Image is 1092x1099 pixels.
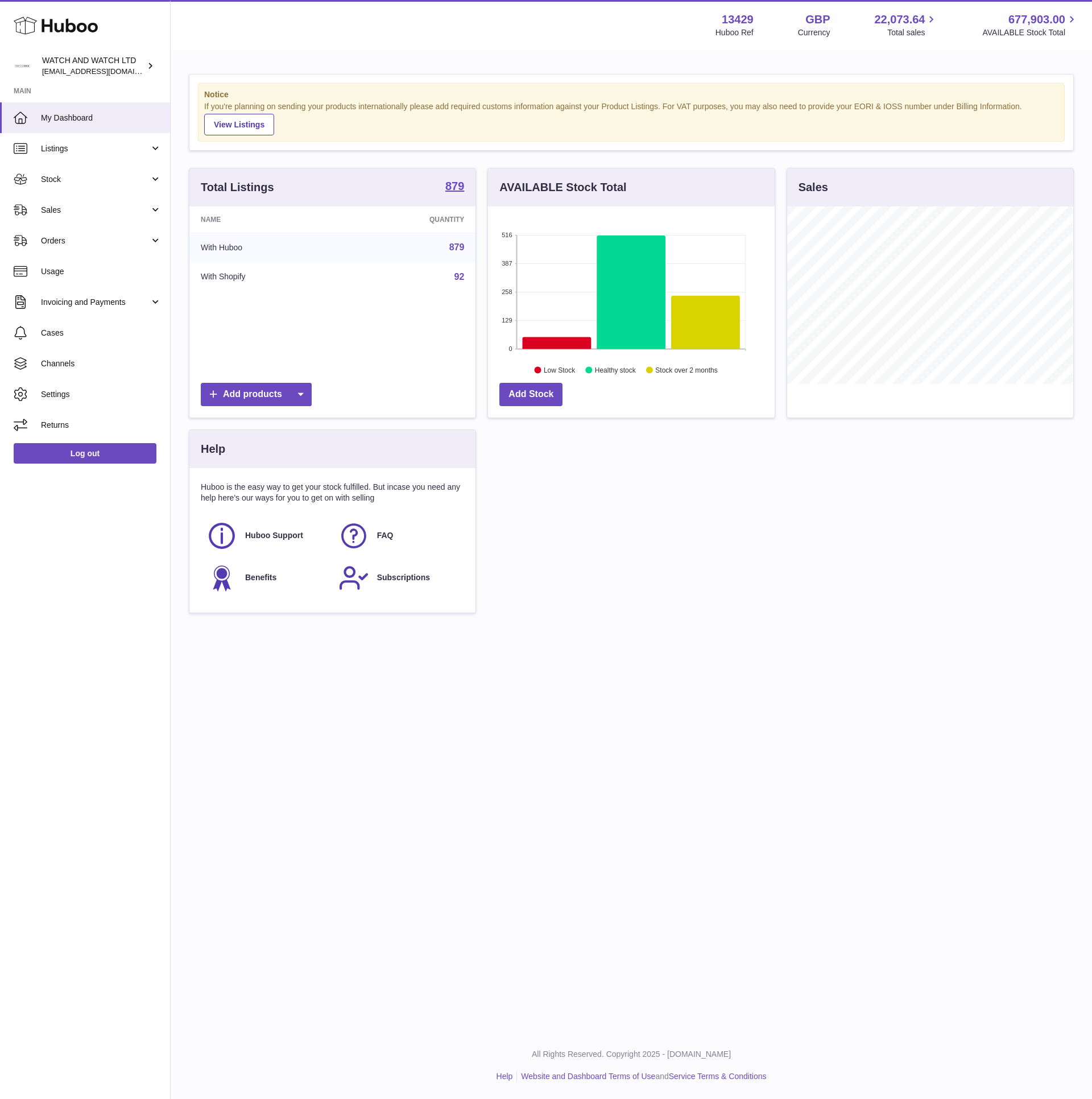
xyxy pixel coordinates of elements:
span: Total sales [887,27,938,38]
text: 387 [502,260,512,267]
div: Huboo Ref [715,27,754,38]
h3: AVAILABLE Stock Total [499,180,626,195]
a: Subscriptions [338,563,459,593]
span: 22,073.64 [874,12,925,27]
td: With Shopify [189,262,344,292]
a: Add products [201,383,312,406]
span: Orders [41,235,150,246]
text: 0 [509,345,512,352]
a: Service Terms & Conditions [669,1072,767,1081]
p: Huboo is the easy way to get your stock fulfilled. But incase you need any help here's our ways f... [201,482,464,503]
span: Subscriptions [377,572,430,583]
img: baris@watchandwatch.co.uk [14,57,31,75]
h3: Total Listings [201,180,274,195]
text: 258 [502,288,512,295]
span: Listings [41,143,150,154]
a: 22,073.64 Total sales [874,12,938,38]
a: Huboo Support [206,520,327,551]
span: Usage [41,266,162,277]
td: With Huboo [189,233,344,262]
span: AVAILABLE Stock Total [982,27,1078,38]
span: Invoicing and Payments [41,297,150,308]
a: Log out [14,443,156,464]
a: Benefits [206,563,327,593]
a: Add Stock [499,383,562,406]
text: 129 [502,317,512,324]
text: 516 [502,232,512,238]
a: Website and Dashboard Terms of Use [521,1072,655,1081]
a: 879 [449,242,465,252]
strong: Notice [204,89,1058,100]
span: Stock [41,174,150,185]
text: Healthy stock [595,366,636,374]
span: FAQ [377,530,394,541]
h3: Help [201,441,225,457]
text: Stock over 2 months [656,366,718,374]
li: and [517,1071,766,1082]
a: 92 [454,272,465,282]
strong: 879 [445,180,464,192]
th: Quantity [344,206,475,233]
th: Name [189,206,344,233]
span: Benefits [245,572,276,583]
a: FAQ [338,520,459,551]
span: [EMAIL_ADDRESS][DOMAIN_NAME] [42,67,167,76]
h3: Sales [799,180,828,195]
span: Cases [41,328,162,338]
span: Sales [41,205,150,216]
a: 677,903.00 AVAILABLE Stock Total [982,12,1078,38]
span: 677,903.00 [1008,12,1065,27]
a: Help [497,1072,513,1081]
div: Currency [798,27,830,38]
a: View Listings [204,114,274,135]
span: Settings [41,389,162,400]
span: Channels [41,358,162,369]
strong: GBP [805,12,830,27]
text: Low Stock [544,366,576,374]
span: Returns [41,420,162,431]
a: 879 [445,180,464,194]
span: Huboo Support [245,530,303,541]
div: WATCH AND WATCH LTD [42,55,144,77]
strong: 13429 [722,12,754,27]
span: My Dashboard [41,113,162,123]
p: All Rights Reserved. Copyright 2025 - [DOMAIN_NAME] [180,1049,1083,1060]
div: If you're planning on sending your products internationally please add required customs informati... [204,101,1058,135]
